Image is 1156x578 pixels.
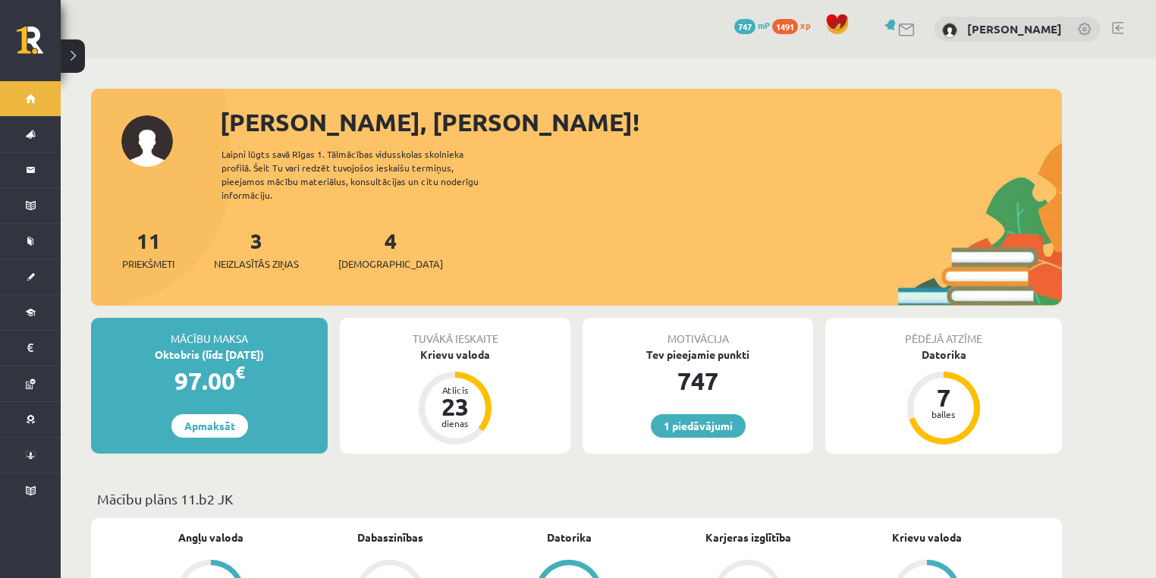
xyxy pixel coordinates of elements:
div: Pēdējā atzīme [825,318,1062,347]
span: Priekšmeti [122,256,174,272]
div: 97.00 [91,363,328,399]
span: € [235,361,245,383]
div: 23 [432,394,478,419]
a: Dabaszinības [357,529,423,545]
div: Krievu valoda [340,347,570,363]
span: xp [800,19,810,31]
div: Motivācija [583,318,813,347]
div: Datorika [825,347,1062,363]
div: Tuvākā ieskaite [340,318,570,347]
a: 747 mP [734,19,770,31]
span: [DEMOGRAPHIC_DATA] [338,256,443,272]
a: Datorika [547,529,592,545]
a: Datorika 7 balles [825,347,1062,447]
a: 1491 xp [772,19,818,31]
a: 1 piedāvājumi [651,414,746,438]
p: Mācību plāns 11.b2 JK [97,488,1056,509]
a: Karjeras izglītība [705,529,791,545]
div: [PERSON_NAME], [PERSON_NAME]! [220,104,1062,140]
div: dienas [432,419,478,428]
div: 7 [921,385,966,410]
a: Rīgas 1. Tālmācības vidusskola [17,27,61,64]
a: [PERSON_NAME] [967,21,1062,36]
a: Apmaksāt [171,414,248,438]
div: balles [921,410,966,419]
div: 747 [583,363,813,399]
a: Krievu valoda Atlicis 23 dienas [340,347,570,447]
div: Laipni lūgts savā Rīgas 1. Tālmācības vidusskolas skolnieka profilā. Šeit Tu vari redzēt tuvojošo... [221,147,505,202]
img: Tomass Ozoliņš [942,23,957,38]
a: 11Priekšmeti [122,227,174,272]
div: Atlicis [432,385,478,394]
a: Angļu valoda [178,529,243,545]
span: 1491 [772,19,798,34]
a: Krievu valoda [892,529,962,545]
span: Neizlasītās ziņas [214,256,299,272]
span: 747 [734,19,755,34]
a: 4[DEMOGRAPHIC_DATA] [338,227,443,272]
div: Oktobris (līdz [DATE]) [91,347,328,363]
div: Tev pieejamie punkti [583,347,813,363]
span: mP [758,19,770,31]
div: Mācību maksa [91,318,328,347]
a: 3Neizlasītās ziņas [214,227,299,272]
